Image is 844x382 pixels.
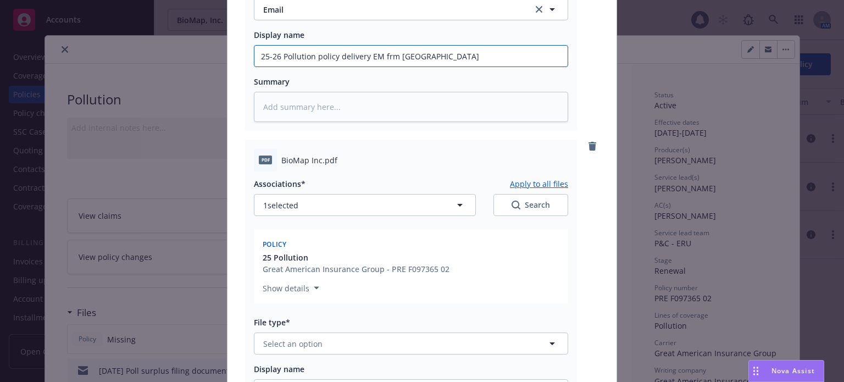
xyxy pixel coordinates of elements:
[771,366,815,375] span: Nova Assist
[254,364,304,374] span: Display name
[254,333,568,355] button: Select an option
[748,360,824,382] button: Nova Assist
[749,361,763,381] div: Drag to move
[263,338,323,350] span: Select an option
[254,317,290,328] span: File type*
